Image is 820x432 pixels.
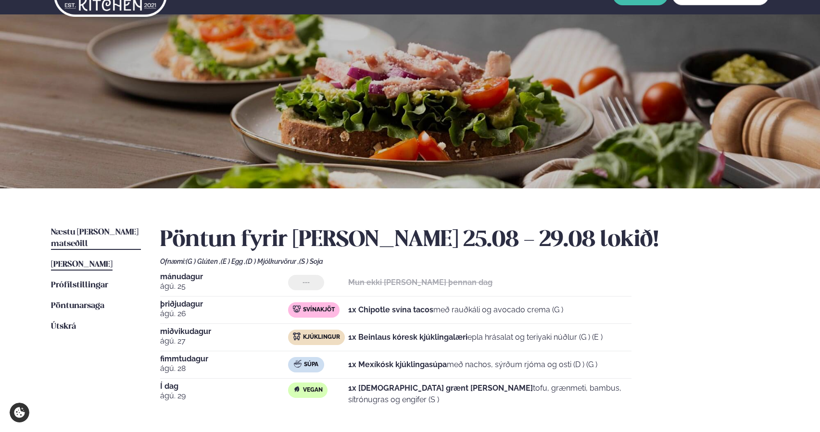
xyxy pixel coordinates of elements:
[348,383,631,406] p: tofu, grænmeti, bambus, sítrónugras og engifer (S )
[186,258,221,265] span: (G ) Glúten ,
[160,273,288,281] span: mánudagur
[348,359,597,370] p: með nachos, sýrðum rjóma og osti (D ) (G )
[348,305,433,314] strong: 1x Chipotle svína tacos
[348,332,603,343] p: epla hrásalat og teriyaki núðlur (G ) (E )
[303,306,335,314] span: Svínakjöt
[51,321,76,333] a: Útskrá
[293,333,301,340] img: chicken.svg
[10,403,29,422] a: Cookie settings
[348,383,533,393] strong: 1x [DEMOGRAPHIC_DATA] grænt [PERSON_NAME]
[160,308,288,320] span: ágú. 26
[160,363,288,374] span: ágú. 28
[246,258,299,265] span: (D ) Mjólkurvörur ,
[299,258,323,265] span: (S ) Soja
[51,300,104,312] a: Pöntunarsaga
[51,259,113,271] a: [PERSON_NAME]
[160,227,769,254] h2: Pöntun fyrir [PERSON_NAME] 25.08 - 29.08 lokið!
[160,258,769,265] div: Ofnæmi:
[160,383,288,390] span: Í dag
[51,302,104,310] span: Pöntunarsaga
[348,304,563,316] p: með rauðkáli og avocado crema (G )
[160,390,288,402] span: ágú. 29
[160,328,288,335] span: miðvikudagur
[51,322,76,331] span: Útskrá
[51,228,139,248] span: Næstu [PERSON_NAME] matseðill
[293,385,301,393] img: Vegan.svg
[303,386,323,394] span: Vegan
[160,300,288,308] span: þriðjudagur
[303,333,340,341] span: Kjúklingur
[348,278,492,287] strong: Mun ekki [PERSON_NAME] þennan dag
[348,360,447,369] strong: 1x Mexíkósk kjúklingasúpa
[221,258,246,265] span: (E ) Egg ,
[348,333,467,342] strong: 1x Beinlaus kóresk kjúklingalæri
[160,281,288,292] span: ágú. 25
[303,279,310,286] span: ---
[51,281,108,289] span: Prófílstillingar
[304,361,318,369] span: Súpa
[160,335,288,347] span: ágú. 27
[160,355,288,363] span: fimmtudagur
[51,227,141,250] a: Næstu [PERSON_NAME] matseðill
[51,260,113,269] span: [PERSON_NAME]
[294,360,302,368] img: soup.svg
[293,305,301,313] img: pork.svg
[51,280,108,291] a: Prófílstillingar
